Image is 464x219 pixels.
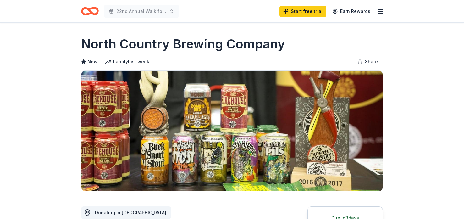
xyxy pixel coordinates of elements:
span: Share [365,58,378,65]
button: Share [352,55,383,68]
div: 1 apply last week [105,58,149,65]
span: New [87,58,97,65]
button: 22nd Annual Walk for [MEDICAL_DATA] Awareness and Acceptance [104,5,179,18]
span: 22nd Annual Walk for [MEDICAL_DATA] Awareness and Acceptance [116,8,167,15]
span: Donating in [GEOGRAPHIC_DATA] [95,210,166,215]
h1: North Country Brewing Company [81,35,285,53]
a: Home [81,4,99,19]
img: Image for North Country Brewing Company [81,71,383,191]
a: Earn Rewards [329,6,374,17]
a: Start free trial [279,6,326,17]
